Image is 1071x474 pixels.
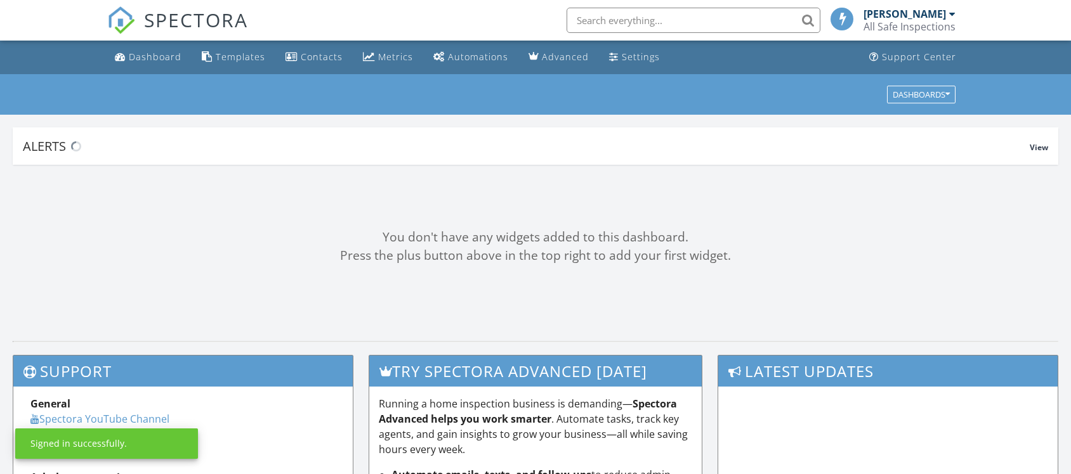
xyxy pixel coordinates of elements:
[144,6,248,33] span: SPECTORA
[893,90,950,99] div: Dashboards
[542,51,589,63] div: Advanced
[887,86,956,103] button: Dashboards
[718,355,1058,387] h3: Latest Updates
[216,51,265,63] div: Templates
[1030,142,1048,153] span: View
[13,228,1058,247] div: You don't have any widgets added to this dashboard.
[378,51,413,63] div: Metrics
[301,51,343,63] div: Contacts
[622,51,660,63] div: Settings
[107,6,135,34] img: The Best Home Inspection Software - Spectora
[882,51,956,63] div: Support Center
[428,46,513,69] a: Automations (Basic)
[107,17,248,44] a: SPECTORA
[864,20,956,33] div: All Safe Inspections
[864,8,946,20] div: [PERSON_NAME]
[110,46,187,69] a: Dashboard
[379,397,677,426] strong: Spectora Advanced helps you work smarter
[280,46,348,69] a: Contacts
[567,8,820,33] input: Search everything...
[129,51,181,63] div: Dashboard
[523,46,594,69] a: Advanced
[369,355,701,387] h3: Try spectora advanced [DATE]
[13,247,1058,265] div: Press the plus button above in the top right to add your first widget.
[30,427,133,441] a: Spectora Academy
[30,437,127,450] div: Signed in successfully.
[358,46,418,69] a: Metrics
[13,355,353,387] h3: Support
[448,51,508,63] div: Automations
[604,46,665,69] a: Settings
[379,396,692,457] p: Running a home inspection business is demanding— . Automate tasks, track key agents, and gain ins...
[30,412,169,426] a: Spectora YouTube Channel
[23,138,1030,155] div: Alerts
[197,46,270,69] a: Templates
[864,46,961,69] a: Support Center
[30,397,70,411] strong: General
